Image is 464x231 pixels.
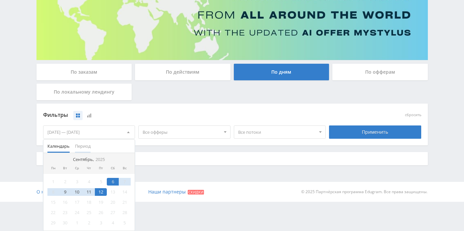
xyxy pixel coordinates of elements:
div: Сб [107,166,119,170]
div: Пн [47,166,59,170]
span: Период [75,140,91,153]
div: 9 [59,188,71,196]
i: 2025 [96,157,105,162]
div: © 2025 Партнёрская программа Edugram. Все права защищены. [235,182,428,202]
a: О нас [36,182,49,202]
div: 13 [107,188,119,196]
div: 15 [47,198,59,206]
div: 7 [119,178,131,186]
span: О нас [36,189,49,195]
div: 3 [95,219,107,227]
div: Вт [59,166,71,170]
div: 26 [95,209,107,216]
span: Календарь [47,140,70,153]
div: 2 [59,178,71,186]
button: Календарь [45,140,72,153]
span: Все потоки [238,126,316,138]
div: Сентябрь, [70,157,107,162]
div: Вс [119,166,131,170]
div: По офферам [332,64,428,80]
a: Наши партнеры Скидки [148,182,204,202]
div: По заказам [36,64,132,80]
div: 5 [119,219,131,227]
span: Все офферы [143,126,220,138]
div: По локальному лендингу [36,84,132,100]
div: 23 [59,209,71,216]
div: 4 [107,219,119,227]
div: 28 [119,209,131,216]
div: 27 [107,209,119,216]
div: 3 [71,178,83,186]
div: 6 [107,178,119,186]
div: 1 [71,219,83,227]
div: 14 [119,188,131,196]
div: 30 [59,219,71,227]
div: 5 [95,178,107,186]
div: 8 [47,188,59,196]
div: 19 [95,198,107,206]
div: 1 [47,178,59,186]
div: 25 [83,209,95,216]
div: По действиям [135,64,231,80]
button: сбросить [405,113,421,117]
div: 20 [107,198,119,206]
div: 16 [59,198,71,206]
div: 22 [47,209,59,216]
div: 24 [71,209,83,216]
div: По дням [234,64,329,80]
button: Период [72,140,93,153]
div: 29 [47,219,59,227]
div: 21 [119,198,131,206]
div: 11 [83,188,95,196]
div: 4 [83,178,95,186]
div: 2 [83,219,95,227]
div: Ср [71,166,83,170]
div: Чт [83,166,95,170]
div: 17 [71,198,83,206]
div: Фильтры [43,110,326,120]
div: Пт [95,166,107,170]
span: Наши партнеры [148,189,186,195]
div: 12 [95,188,107,196]
div: [DATE] — [DATE] [43,126,135,138]
div: 18 [83,198,95,206]
div: Применить [329,125,421,139]
div: 10 [71,188,83,196]
span: Скидки [188,190,204,194]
